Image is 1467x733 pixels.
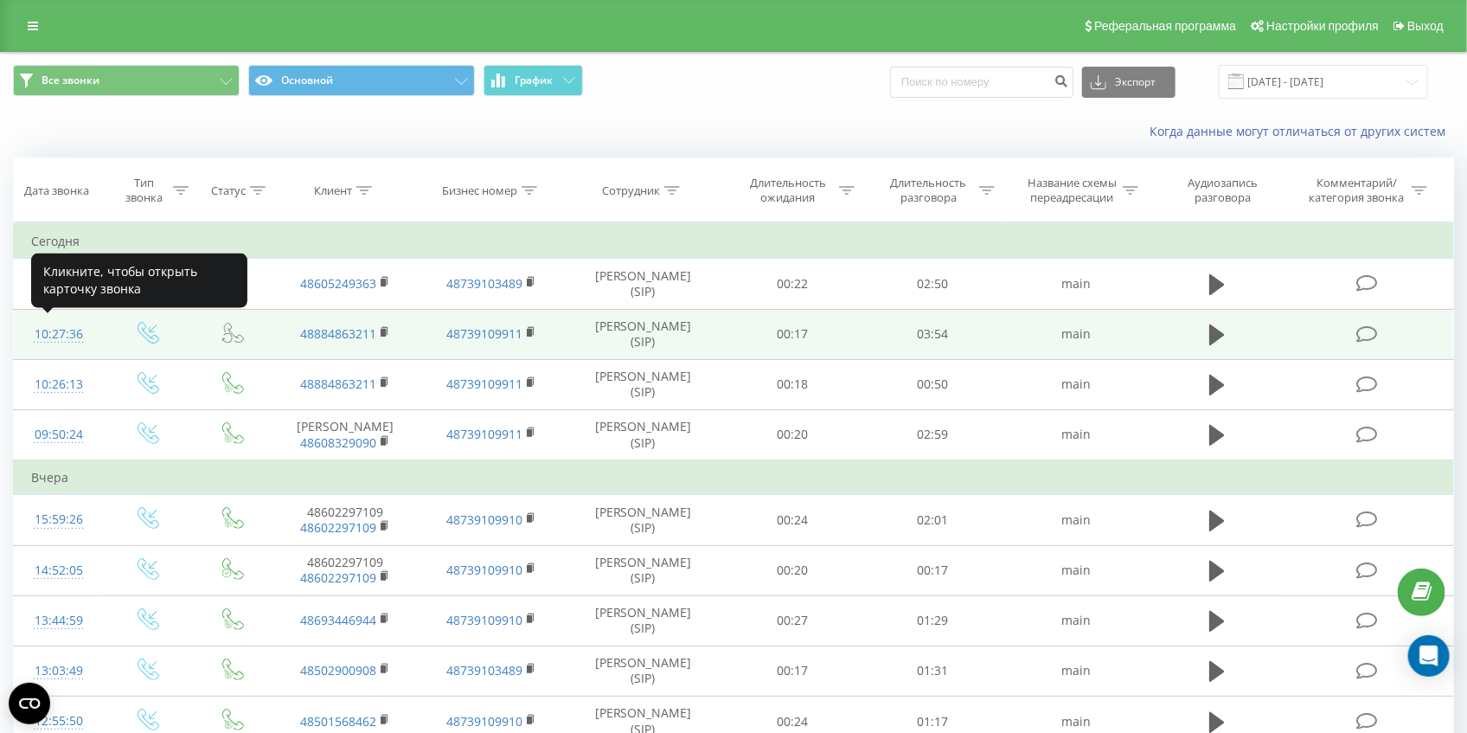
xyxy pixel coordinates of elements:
a: 48502900908 [300,662,376,678]
td: [PERSON_NAME] (SIP) [565,409,722,460]
td: main [1003,495,1150,545]
td: 03:54 [862,309,1003,359]
div: Сотрудник [602,183,660,198]
a: 48605249363 [300,275,376,292]
td: main [1003,646,1150,696]
div: Комментарий/категория звонка [1306,176,1407,205]
a: 48739109910 [446,511,522,528]
td: main [1003,359,1150,409]
div: 10:26:13 [31,368,86,402]
div: 13:44:59 [31,604,86,638]
td: 02:01 [862,495,1003,545]
button: Все звонки [13,65,240,96]
button: График [484,65,583,96]
td: [PERSON_NAME] (SIP) [565,595,722,646]
div: 09:50:24 [31,418,86,452]
a: 48608329090 [300,434,376,451]
a: 48739109910 [446,562,522,578]
a: 48739109911 [446,325,522,342]
div: Дата звонка [24,183,89,198]
td: 00:27 [722,595,863,646]
td: main [1003,309,1150,359]
td: main [1003,595,1150,646]
input: Поиск по номеру [890,67,1073,98]
a: Когда данные могут отличаться от других систем [1150,123,1454,139]
td: [PERSON_NAME] (SIP) [565,495,722,545]
span: Настройки профиля [1266,19,1379,33]
td: [PERSON_NAME] (SIP) [565,259,722,309]
td: Вчера [14,460,1454,495]
a: 48693446944 [300,612,376,628]
div: Статус [211,183,246,198]
button: Экспорт [1082,67,1176,98]
a: 48884863211 [300,325,376,342]
div: Длительность разговора [882,176,975,205]
td: [PERSON_NAME] (SIP) [565,646,722,696]
div: Название схемы переадресации [1026,176,1118,205]
a: 48739109910 [446,612,522,628]
td: 00:18 [722,359,863,409]
td: 00:20 [722,545,863,595]
button: Open CMP widget [9,683,50,724]
div: 10:27:36 [31,318,86,351]
div: Длительность ожидания [742,176,835,205]
a: 48501568462 [300,713,376,730]
td: 48602297109 [272,495,419,545]
div: Open Intercom Messenger [1408,635,1450,677]
a: 48602297109 [300,569,376,586]
button: Основной [248,65,475,96]
td: 02:50 [862,259,1003,309]
td: Сегодня [14,224,1454,259]
td: 02:59 [862,409,1003,460]
td: 00:24 [722,495,863,545]
span: Выход [1407,19,1444,33]
td: main [1003,259,1150,309]
a: 48739109910 [446,713,522,730]
td: 01:29 [862,595,1003,646]
div: 13:03:49 [31,654,86,688]
td: [PERSON_NAME] (SIP) [565,545,722,595]
div: 14:52:05 [31,554,86,588]
div: Тип звонка [119,176,169,205]
td: 00:17 [722,309,863,359]
td: 00:50 [862,359,1003,409]
div: Кликните, чтобы открыть карточку звонка [31,253,247,307]
td: main [1003,409,1150,460]
td: [PERSON_NAME] (SIP) [565,309,722,359]
a: 48739109911 [446,376,522,392]
span: Все звонки [42,74,99,87]
td: 00:17 [722,646,863,696]
td: 00:22 [722,259,863,309]
div: Аудиозапись разговора [1167,176,1279,205]
span: Реферальная программа [1094,19,1236,33]
a: 48739103489 [446,662,522,678]
div: Бизнес номер [442,183,517,198]
td: 00:20 [722,409,863,460]
a: 48739109911 [446,426,522,442]
a: 48602297109 [300,519,376,536]
td: 01:31 [862,646,1003,696]
span: График [516,74,554,87]
div: 15:59:26 [31,503,86,537]
td: 00:17 [862,545,1003,595]
div: Клиент [314,183,352,198]
a: 48884863211 [300,376,376,392]
td: main [1003,545,1150,595]
td: [PERSON_NAME] [272,409,419,460]
td: [PERSON_NAME] (SIP) [565,359,722,409]
td: 48602297109 [272,545,419,595]
a: 48739103489 [446,275,522,292]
